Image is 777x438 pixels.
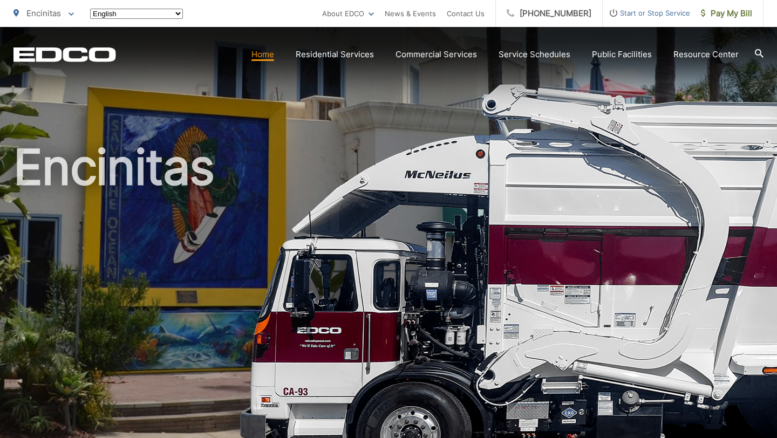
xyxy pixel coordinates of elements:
a: Service Schedules [499,48,570,61]
a: Residential Services [296,48,374,61]
a: Public Facilities [592,48,652,61]
a: EDCD logo. Return to the homepage. [13,47,116,62]
select: Select a language [90,9,183,19]
a: Contact Us [447,7,485,20]
a: Commercial Services [396,48,477,61]
a: Resource Center [673,48,739,61]
span: Encinitas [26,8,61,18]
a: Home [251,48,274,61]
a: About EDCO [322,7,374,20]
a: News & Events [385,7,436,20]
span: Pay My Bill [701,7,752,20]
